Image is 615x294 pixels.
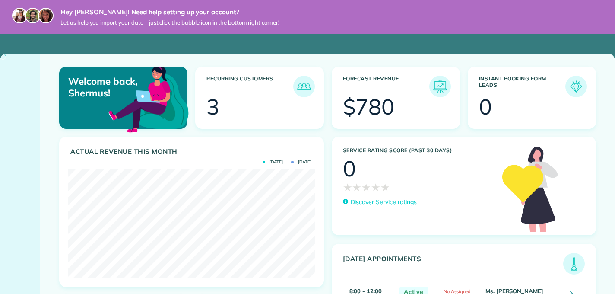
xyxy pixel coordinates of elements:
strong: Hey [PERSON_NAME]! Need help setting up your account? [60,8,279,16]
div: 0 [479,96,492,118]
span: ★ [343,179,352,195]
div: $780 [343,96,395,118]
p: Discover Service ratings [351,198,417,207]
img: icon_recurring_customers-cf858462ba22bcd05b5a5880d41d6543d210077de5bb9ebc9590e49fd87d84ed.png [295,78,313,95]
span: Let us help you import your data - just click the bubble icon in the bottom right corner! [60,19,279,26]
img: icon_forecast_revenue-8c13a41c7ed35a8dcfafea3cbb826a0462acb37728057bba2d056411b612bbbe.png [431,78,449,95]
img: icon_form_leads-04211a6a04a5b2264e4ee56bc0799ec3eb69b7e499cbb523a139df1d13a81ae0.png [567,78,585,95]
img: maria-72a9807cf96188c08ef61303f053569d2e2a8a1cde33d635c8a3ac13582a053d.jpg [12,8,28,23]
h3: [DATE] Appointments [343,255,564,275]
a: Discover Service ratings [343,198,417,207]
div: 0 [343,158,356,179]
span: ★ [352,179,361,195]
img: jorge-587dff0eeaa6aab1f244e6dc62b8924c3b6ad411094392a53c71c6c4a576187d.jpg [25,8,41,23]
h3: Actual Revenue this month [70,148,315,156]
p: Welcome back, Shermus! [68,76,146,99]
h3: Service Rating score (past 30 days) [343,147,494,153]
img: icon_todays_appointments-901f7ab196bb0bea1936b74009e4eb5ffbc2d2711fa7634e0d609ed5ef32b18b.png [565,255,583,272]
span: [DATE] [263,160,283,164]
img: michelle-19f622bdf1676172e81f8f8fba1fb50e276960ebfe0243fe18214015130c80e4.jpg [38,8,54,23]
span: ★ [361,179,371,195]
h3: Recurring Customers [206,76,293,97]
div: 3 [206,96,219,118]
h3: Instant Booking Form Leads [479,76,565,97]
span: ★ [371,179,380,195]
img: dashboard_welcome-42a62b7d889689a78055ac9021e634bf52bae3f8056760290aed330b23ab8690.png [107,57,190,141]
span: ★ [380,179,390,195]
span: [DATE] [291,160,311,164]
h3: Forecast Revenue [343,76,429,97]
